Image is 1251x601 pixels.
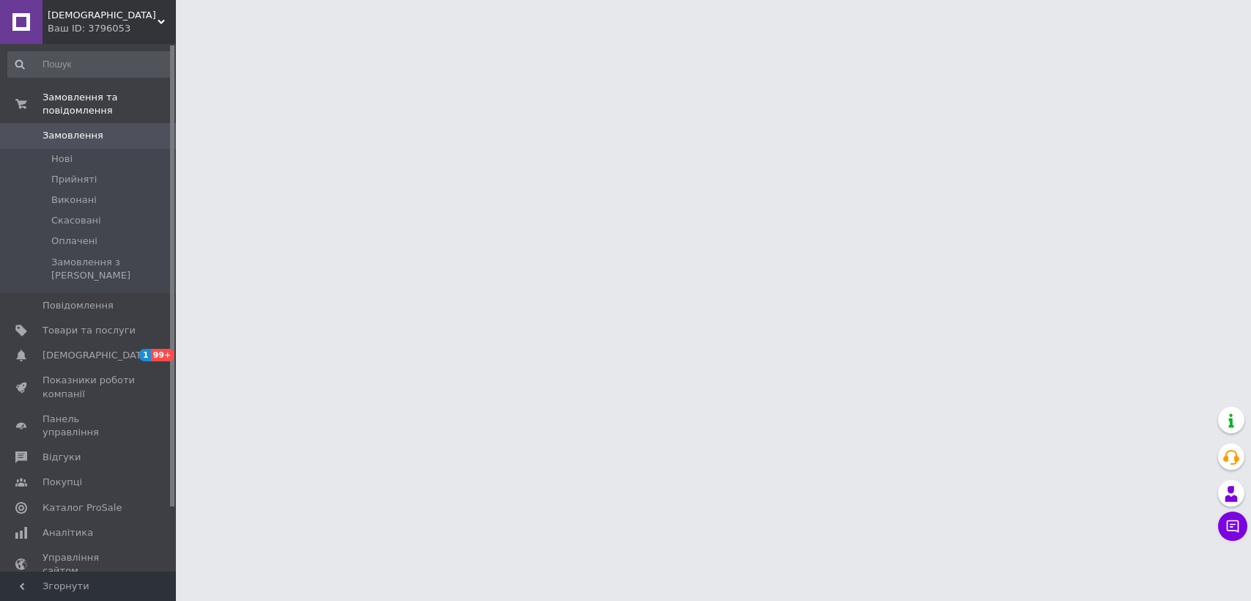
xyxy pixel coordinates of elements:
span: 99+ [151,349,175,361]
span: Замовлення з [PERSON_NAME] [51,256,171,282]
button: Чат з покупцем [1218,512,1247,541]
span: Аналітика [43,526,93,539]
input: Пошук [7,51,172,78]
span: Шафаманія [48,9,158,22]
span: 1 [139,349,151,361]
div: Ваш ID: 3796053 [48,22,176,35]
span: Покупці [43,476,82,489]
span: Відгуки [43,451,81,464]
span: Оплачені [51,235,97,248]
span: [DEMOGRAPHIC_DATA] [43,349,151,362]
span: Нові [51,152,73,166]
span: Повідомлення [43,299,114,312]
span: Товари та послуги [43,324,136,337]
span: Замовлення [43,129,103,142]
span: Панель управління [43,413,136,439]
span: Прийняті [51,173,97,186]
span: Показники роботи компанії [43,374,136,400]
span: Скасовані [51,214,101,227]
span: Управління сайтом [43,551,136,578]
span: Виконані [51,193,97,207]
span: Замовлення та повідомлення [43,91,176,117]
span: Каталог ProSale [43,501,122,515]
